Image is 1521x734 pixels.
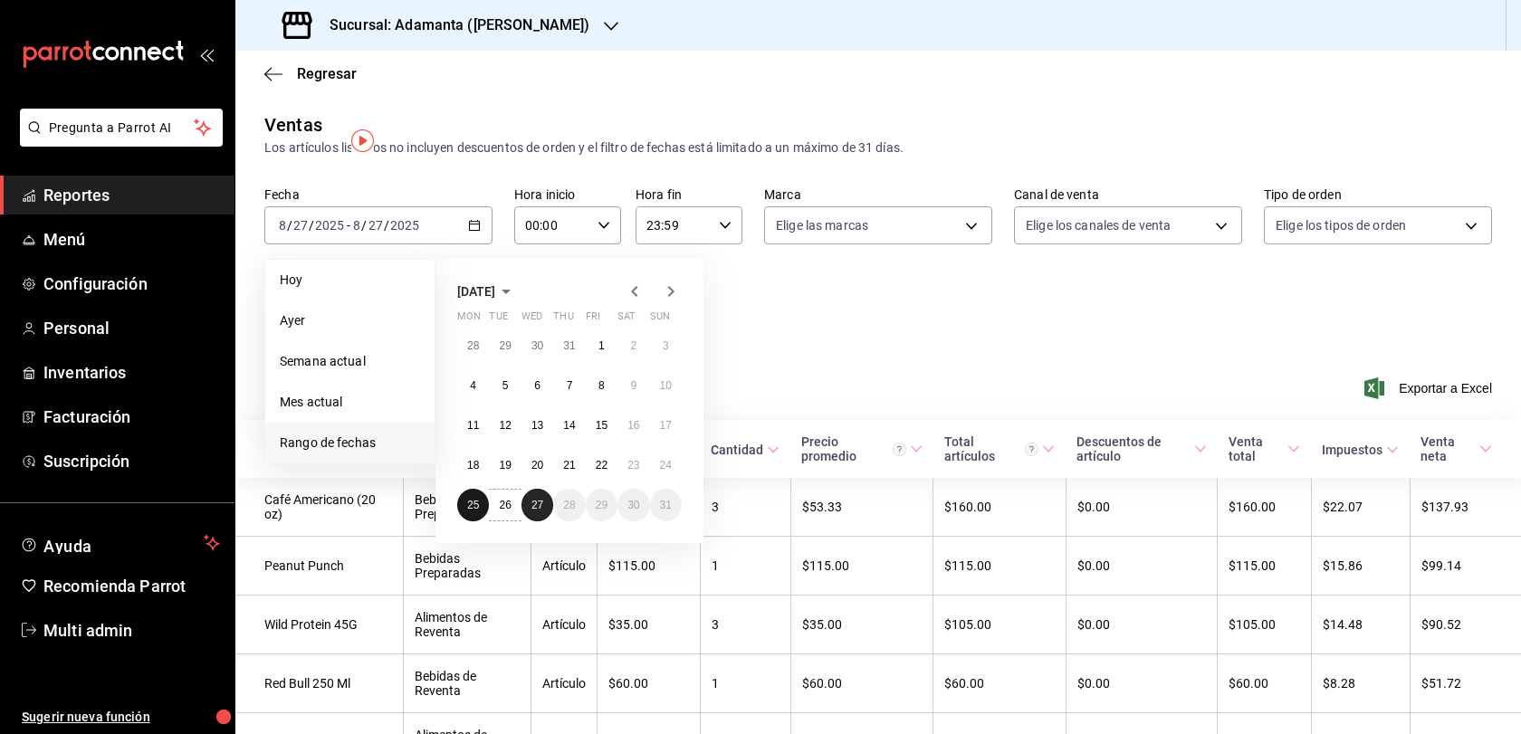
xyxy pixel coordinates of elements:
[264,138,1492,157] div: Los artículos listados no incluyen descuentos de orden y el filtro de fechas está limitado a un m...
[1311,478,1410,537] td: $22.07
[531,537,598,596] td: Artículo
[776,216,868,234] span: Elige las marcas
[49,119,195,138] span: Pregunta a Parrot AI
[1311,537,1410,596] td: $15.86
[280,393,420,412] span: Mes actual
[1066,654,1217,713] td: $0.00
[650,310,670,329] abbr: Sunday
[264,188,493,201] label: Fecha
[1066,478,1217,537] td: $0.00
[1322,443,1382,457] div: Impuestos
[404,478,531,537] td: Bebidas Preparadas
[470,379,476,392] abbr: August 4, 2025
[43,183,220,207] span: Reportes
[1218,654,1311,713] td: $60.00
[43,618,220,643] span: Multi admin
[1076,434,1190,463] div: Descuentos de artículo
[630,339,636,352] abbr: August 2, 2025
[43,405,220,429] span: Facturación
[1026,216,1171,234] span: Elige los canales de venta
[1311,654,1410,713] td: $8.28
[553,369,585,402] button: August 7, 2025
[598,596,701,654] td: $35.00
[521,409,553,442] button: August 13, 2025
[531,339,543,352] abbr: July 30, 2025
[944,434,1039,463] div: Total artículos
[404,537,531,596] td: Bebidas Preparadas
[1276,216,1406,234] span: Elige los tipos de orden
[1421,434,1476,463] div: Venta neta
[1014,188,1242,201] label: Canal de venta
[292,218,309,233] input: --
[531,499,543,511] abbr: August 27, 2025
[586,489,617,521] button: August 29, 2025
[457,489,489,521] button: August 25, 2025
[700,654,790,713] td: 1
[617,329,649,362] button: August 2, 2025
[280,271,420,290] span: Hoy
[43,532,196,554] span: Ayuda
[531,459,543,472] abbr: August 20, 2025
[457,449,489,481] button: August 18, 2025
[389,218,420,233] input: ----
[1229,434,1284,463] div: Venta total
[521,489,553,521] button: August 27, 2025
[801,434,905,463] div: Precio promedio
[617,489,649,521] button: August 30, 2025
[1218,596,1311,654] td: $105.00
[660,419,672,432] abbr: August 17, 2025
[199,47,214,62] button: open_drawer_menu
[1229,434,1300,463] span: Venta total
[457,281,517,302] button: [DATE]
[563,459,575,472] abbr: August 21, 2025
[351,129,374,152] img: Tooltip marker
[1076,434,1206,463] span: Descuentos de artículo
[1410,654,1521,713] td: $51.72
[521,369,553,402] button: August 6, 2025
[627,459,639,472] abbr: August 23, 2025
[790,478,933,537] td: $53.33
[43,227,220,252] span: Menú
[235,596,404,654] td: Wild Protein 45G
[457,310,481,329] abbr: Monday
[531,654,598,713] td: Artículo
[235,537,404,596] td: Peanut Punch
[1368,377,1492,399] button: Exportar a Excel
[20,109,223,147] button: Pregunta a Parrot AI
[801,434,922,463] span: Precio promedio
[467,499,479,511] abbr: August 25, 2025
[650,489,682,521] button: August 31, 2025
[933,654,1067,713] td: $60.00
[404,654,531,713] td: Bebidas de Reventa
[347,218,350,233] span: -
[43,316,220,340] span: Personal
[467,419,479,432] abbr: August 11, 2025
[1066,596,1217,654] td: $0.00
[563,419,575,432] abbr: August 14, 2025
[309,218,314,233] span: /
[489,329,521,362] button: July 29, 2025
[361,218,367,233] span: /
[368,218,384,233] input: --
[596,499,607,511] abbr: August 29, 2025
[627,419,639,432] abbr: August 16, 2025
[264,65,357,82] button: Regresar
[43,449,220,473] span: Suscripción
[278,218,287,233] input: --
[280,311,420,330] span: Ayer
[553,489,585,521] button: August 28, 2025
[700,537,790,596] td: 1
[235,654,404,713] td: Red Bull 250 Ml
[586,449,617,481] button: August 22, 2025
[598,339,605,352] abbr: August 1, 2025
[567,379,573,392] abbr: August 7, 2025
[534,379,540,392] abbr: August 6, 2025
[700,596,790,654] td: 3
[384,218,389,233] span: /
[586,329,617,362] button: August 1, 2025
[563,339,575,352] abbr: July 31, 2025
[650,409,682,442] button: August 17, 2025
[499,339,511,352] abbr: July 29, 2025
[790,537,933,596] td: $115.00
